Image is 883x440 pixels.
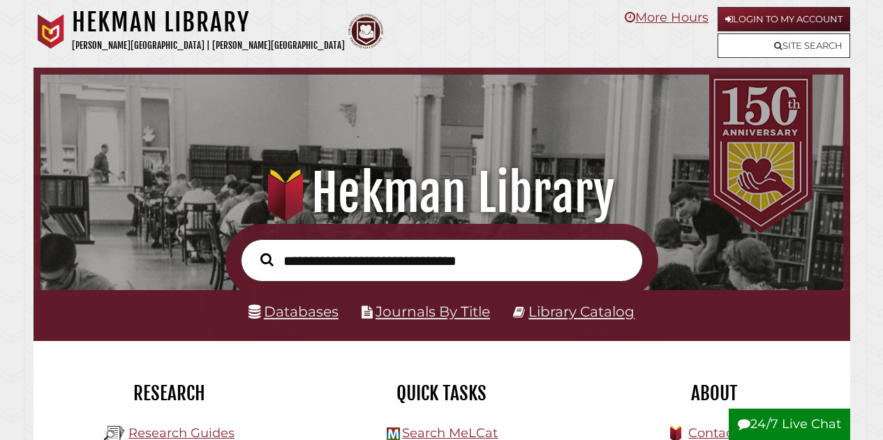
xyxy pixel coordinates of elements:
a: More Hours [625,10,708,25]
h1: Hekman Library [72,7,345,38]
h1: Hekman Library [53,162,829,224]
img: Calvin Theological Seminary [348,14,383,49]
h2: Research [44,381,295,405]
a: Site Search [718,33,850,58]
p: [PERSON_NAME][GEOGRAPHIC_DATA] | [PERSON_NAME][GEOGRAPHIC_DATA] [72,38,345,54]
img: Calvin University [34,14,68,49]
a: Journals By Title [376,303,490,320]
h2: About [588,381,840,405]
a: Login to My Account [718,7,850,31]
button: Search [253,250,281,270]
i: Search [260,252,274,266]
h2: Quick Tasks [316,381,567,405]
a: Databases [248,303,339,320]
a: Library Catalog [528,303,635,320]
